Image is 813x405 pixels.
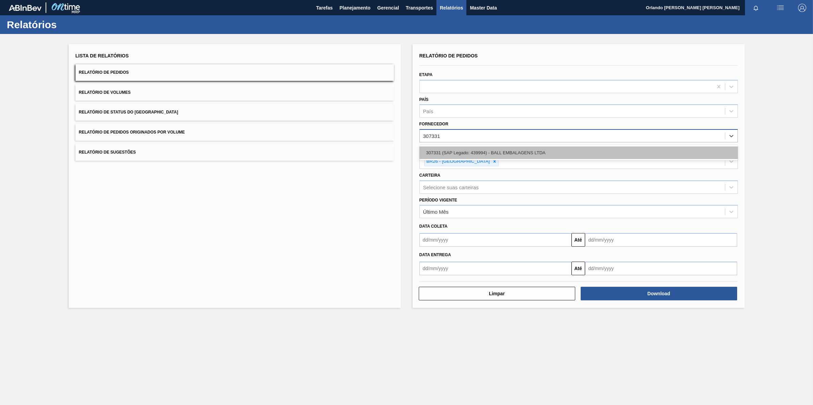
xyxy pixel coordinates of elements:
[339,4,370,12] span: Planejamento
[798,4,806,12] img: Logout
[76,53,129,58] span: Lista de Relatórios
[76,144,394,161] button: Relatório de Sugestões
[419,122,448,126] label: Fornecedor
[423,108,433,114] div: País
[419,72,433,77] label: Etapa
[776,4,784,12] img: userActions
[585,262,737,275] input: dd/mm/yyyy
[79,70,129,75] span: Relatório de Pedidos
[419,262,571,275] input: dd/mm/yyyy
[419,287,575,300] button: Limpar
[470,4,497,12] span: Master Data
[406,4,433,12] span: Transportes
[425,157,491,166] div: BR26 - [GEOGRAPHIC_DATA]
[440,4,463,12] span: Relatórios
[419,53,478,58] span: Relatório de Pedidos
[377,4,399,12] span: Gerencial
[745,3,767,13] button: Notificações
[419,233,571,247] input: dd/mm/yyyy
[76,64,394,81] button: Relatório de Pedidos
[419,146,738,159] div: 307331 (SAP Legado: 439994) - BALL EMBALAGENS LTDA
[419,224,448,229] span: Data coleta
[419,97,429,102] label: País
[79,130,185,135] span: Relatório de Pedidos Originados por Volume
[7,21,128,29] h1: Relatórios
[79,150,136,155] span: Relatório de Sugestões
[76,124,394,141] button: Relatório de Pedidos Originados por Volume
[423,209,449,215] div: Último Mês
[571,262,585,275] button: Até
[571,233,585,247] button: Até
[76,84,394,101] button: Relatório de Volumes
[316,4,333,12] span: Tarefas
[581,287,737,300] button: Download
[76,104,394,121] button: Relatório de Status do [GEOGRAPHIC_DATA]
[423,184,479,190] div: Selecione suas carteiras
[419,252,451,257] span: Data entrega
[79,90,131,95] span: Relatório de Volumes
[419,173,441,178] label: Carteira
[79,110,178,115] span: Relatório de Status do [GEOGRAPHIC_DATA]
[585,233,737,247] input: dd/mm/yyyy
[419,198,457,202] label: Período Vigente
[9,5,42,11] img: TNhmsLtSVTkK8tSr43FrP2fwEKptu5GPRR3wAAAABJRU5ErkJggg==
